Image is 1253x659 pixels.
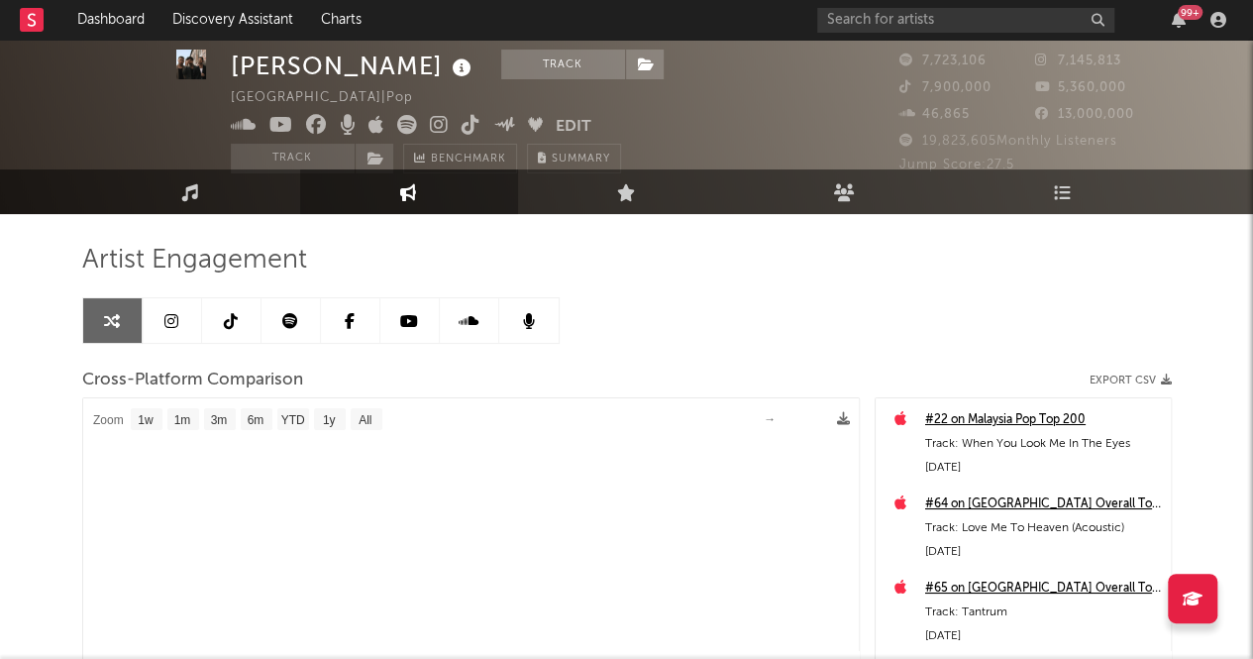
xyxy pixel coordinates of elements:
[231,50,476,82] div: [PERSON_NAME]
[925,432,1161,456] div: Track: When You Look Me In The Eyes
[925,540,1161,564] div: [DATE]
[925,493,1161,516] a: #64 on [GEOGRAPHIC_DATA] Overall Top 200
[1090,375,1172,386] button: Export CSV
[231,86,436,110] div: [GEOGRAPHIC_DATA] | Pop
[899,81,992,94] span: 7,900,000
[1035,81,1126,94] span: 5,360,000
[1172,12,1186,28] button: 99+
[210,413,227,427] text: 3m
[231,144,355,173] button: Track
[1035,108,1134,121] span: 13,000,000
[501,50,625,79] button: Track
[925,624,1161,648] div: [DATE]
[899,108,970,121] span: 46,865
[925,577,1161,601] a: #65 on [GEOGRAPHIC_DATA] Overall Top 200
[138,413,154,427] text: 1w
[556,115,591,140] button: Edit
[431,148,506,171] span: Benchmark
[899,135,1117,148] span: 19,823,605 Monthly Listeners
[925,516,1161,540] div: Track: Love Me To Heaven (Acoustic)
[764,412,776,426] text: →
[925,408,1161,432] a: #22 on Malaysia Pop Top 200
[280,413,304,427] text: YTD
[552,154,610,165] span: Summary
[899,159,1014,171] span: Jump Score: 27.5
[1035,55,1121,67] span: 7,145,813
[173,413,190,427] text: 1m
[403,144,517,173] a: Benchmark
[925,456,1161,480] div: [DATE]
[247,413,263,427] text: 6m
[82,249,307,273] span: Artist Engagement
[359,413,371,427] text: All
[322,413,335,427] text: 1y
[925,601,1161,624] div: Track: Tantrum
[93,413,124,427] text: Zoom
[82,369,303,392] span: Cross-Platform Comparison
[817,8,1114,33] input: Search for artists
[527,144,621,173] button: Summary
[1178,5,1202,20] div: 99 +
[899,55,987,67] span: 7,723,106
